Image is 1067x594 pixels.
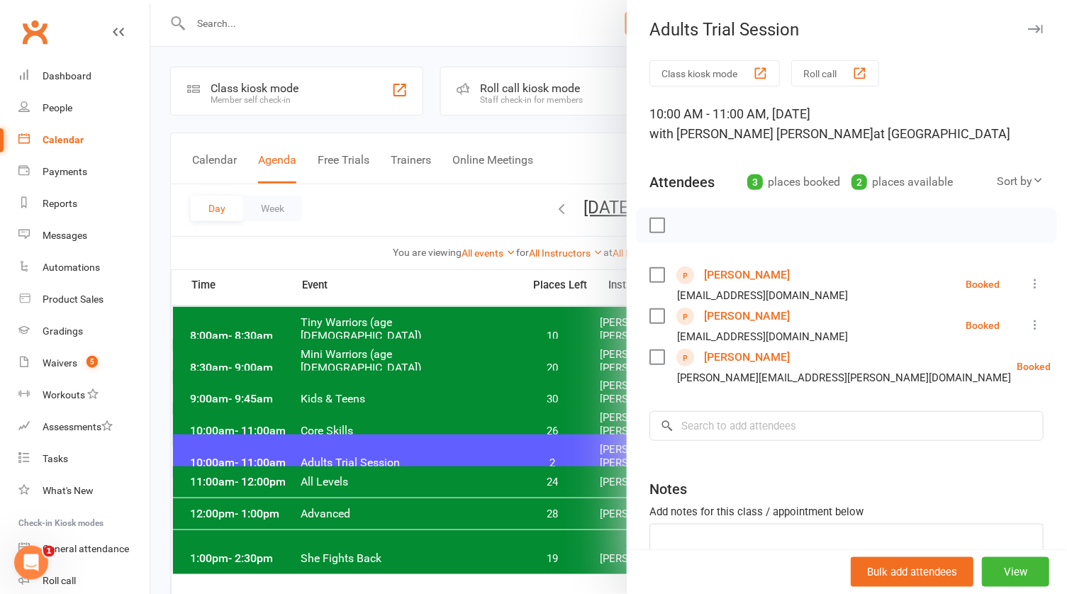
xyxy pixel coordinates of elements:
div: Booked [966,320,1000,330]
span: at [GEOGRAPHIC_DATA] [874,126,1011,141]
a: Clubworx [17,14,52,50]
a: Automations [18,252,150,284]
div: Booked [966,279,1000,289]
div: Waivers [43,357,77,369]
div: Product Sales [43,293,104,305]
div: Gradings [43,325,83,337]
div: Dashboard [43,70,91,82]
div: Calendar [43,134,84,145]
a: Product Sales [18,284,150,315]
a: Workouts [18,379,150,411]
a: Messages [18,220,150,252]
div: Roll call [43,575,76,586]
a: Assessments [18,411,150,443]
a: Calendar [18,124,150,156]
span: 5 [86,356,98,368]
a: Dashboard [18,60,150,92]
div: 10:00 AM - 11:00 AM, [DATE] [650,104,1044,144]
span: 1 [43,546,55,557]
a: Reports [18,188,150,220]
div: places booked [748,172,841,192]
button: Class kiosk mode [650,60,781,86]
div: Adults Trial Session [627,20,1067,40]
div: Workouts [43,389,85,400]
div: Automations [43,262,100,273]
a: [PERSON_NAME] [705,305,791,327]
a: Gradings [18,315,150,347]
button: Bulk add attendees [851,557,974,587]
div: What's New [43,485,94,496]
a: Tasks [18,443,150,475]
a: [PERSON_NAME] [705,264,791,286]
input: Search to add attendees [650,411,1044,441]
div: Reports [43,198,77,209]
div: Add notes for this class / appointment below [650,503,1044,520]
div: 2 [852,174,868,190]
button: View [983,557,1050,587]
span: with [PERSON_NAME] [PERSON_NAME] [650,126,874,141]
div: [EMAIL_ADDRESS][DOMAIN_NAME] [678,286,849,305]
a: [PERSON_NAME] [705,346,791,369]
div: General attendance [43,543,129,554]
div: People [43,102,72,113]
div: Booked [1017,362,1051,371]
div: [PERSON_NAME][EMAIL_ADDRESS][PERSON_NAME][DOMAIN_NAME] [678,369,1012,387]
a: General attendance kiosk mode [18,533,150,565]
div: Sort by [998,172,1044,191]
a: What's New [18,475,150,507]
a: Waivers 5 [18,347,150,379]
div: Notes [650,479,688,499]
div: Assessments [43,421,113,432]
div: places available [852,172,954,192]
div: Tasks [43,453,68,464]
div: 3 [748,174,764,190]
button: Roll call [792,60,880,86]
div: Attendees [650,172,715,192]
div: [EMAIL_ADDRESS][DOMAIN_NAME] [678,327,849,346]
div: Messages [43,230,87,241]
a: People [18,92,150,124]
div: Payments [43,166,87,177]
a: Payments [18,156,150,188]
iframe: Intercom live chat [14,546,48,580]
